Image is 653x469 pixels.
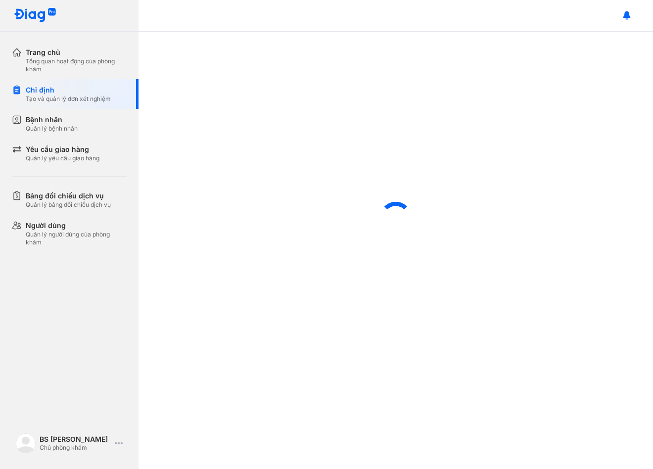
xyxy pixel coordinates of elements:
div: Quản lý yêu cầu giao hàng [26,154,99,162]
div: Quản lý người dùng của phòng khám [26,231,127,246]
img: logo [16,433,36,453]
div: Bảng đối chiếu dịch vụ [26,191,111,201]
div: Trang chủ [26,47,127,57]
div: Người dùng [26,221,127,231]
div: Tổng quan hoạt động của phòng khám [26,57,127,73]
div: Quản lý bảng đối chiếu dịch vụ [26,201,111,209]
div: BS [PERSON_NAME] [40,435,111,444]
img: logo [14,8,56,23]
div: Yêu cầu giao hàng [26,144,99,154]
div: Chủ phòng khám [40,444,111,452]
div: Quản lý bệnh nhân [26,125,78,133]
div: Chỉ định [26,85,111,95]
div: Bệnh nhân [26,115,78,125]
div: Tạo và quản lý đơn xét nghiệm [26,95,111,103]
